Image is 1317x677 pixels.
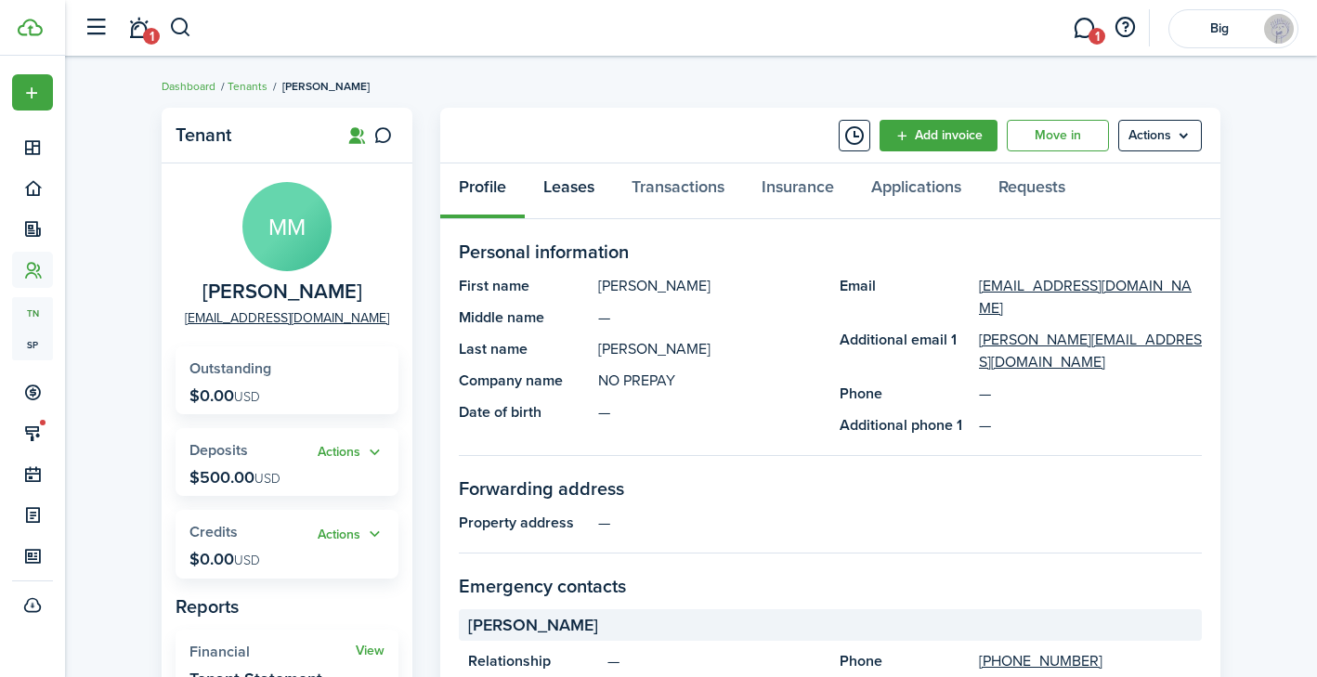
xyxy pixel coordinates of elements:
[228,78,267,95] a: Tenants
[468,650,598,672] panel-main-title: Relationship
[1182,22,1257,35] span: Big
[234,387,260,407] span: USD
[598,275,821,297] panel-main-description: [PERSON_NAME]
[18,19,43,36] img: TenantCloud
[607,650,821,672] panel-main-description: —
[459,370,589,392] panel-main-title: Company name
[598,401,821,423] panel-main-description: —
[189,439,248,461] span: Deposits
[979,650,1102,672] a: [PHONE_NUMBER]
[189,468,280,487] p: $500.00
[185,308,389,328] a: [EMAIL_ADDRESS][DOMAIN_NAME]
[78,10,113,46] button: Open sidebar
[12,74,53,111] button: Open menu
[980,163,1084,219] a: Requests
[356,644,385,658] a: View
[189,521,238,542] span: Credits
[189,386,260,405] p: $0.00
[853,163,980,219] a: Applications
[169,12,192,44] button: Search
[189,550,260,568] p: $0.00
[459,306,589,329] panel-main-title: Middle name
[1118,120,1202,151] menu-btn: Actions
[318,524,385,545] button: Actions
[1089,28,1105,45] span: 1
[12,297,53,329] a: tn
[318,442,385,463] button: Open menu
[242,182,332,271] avatar-text: MM
[613,163,743,219] a: Transactions
[12,329,53,360] a: sp
[598,370,821,392] panel-main-description: NO PREPAY
[598,306,821,329] panel-main-description: —
[1066,5,1102,52] a: Messaging
[839,120,870,151] button: Timeline
[282,78,370,95] span: [PERSON_NAME]
[840,275,970,319] panel-main-title: Email
[1007,120,1109,151] a: Move in
[743,163,853,219] a: Insurance
[840,329,970,373] panel-main-title: Additional email 1
[1109,12,1141,44] button: Open resource center
[318,442,385,463] button: Actions
[525,163,613,219] a: Leases
[979,329,1202,373] a: [PERSON_NAME][EMAIL_ADDRESS][DOMAIN_NAME]
[121,5,156,52] a: Notifications
[254,469,280,488] span: USD
[598,338,821,360] panel-main-description: [PERSON_NAME]
[459,572,1202,600] panel-main-section-title: Emergency contacts
[318,524,385,545] button: Open menu
[234,551,260,570] span: USD
[459,338,589,360] panel-main-title: Last name
[459,512,589,534] panel-main-title: Property address
[840,383,970,405] panel-main-title: Phone
[598,512,1202,534] panel-main-description: —
[840,414,970,436] panel-main-title: Additional phone 1
[979,275,1202,319] a: [EMAIL_ADDRESS][DOMAIN_NAME]
[176,124,324,146] panel-main-title: Tenant
[459,475,1202,502] panel-main-section-title: Forwarding address
[202,280,362,304] span: Mackenzie McCormick
[162,78,215,95] a: Dashboard
[468,613,598,638] span: [PERSON_NAME]
[459,275,589,297] panel-main-title: First name
[189,644,356,660] widget-stats-title: Financial
[840,650,970,672] panel-main-title: Phone
[459,401,589,423] panel-main-title: Date of birth
[1264,14,1294,44] img: Big
[189,358,271,379] span: Outstanding
[459,238,1202,266] panel-main-section-title: Personal information
[880,120,998,151] a: Add invoice
[1118,120,1202,151] button: Open menu
[176,592,398,620] panel-main-subtitle: Reports
[143,28,160,45] span: 1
